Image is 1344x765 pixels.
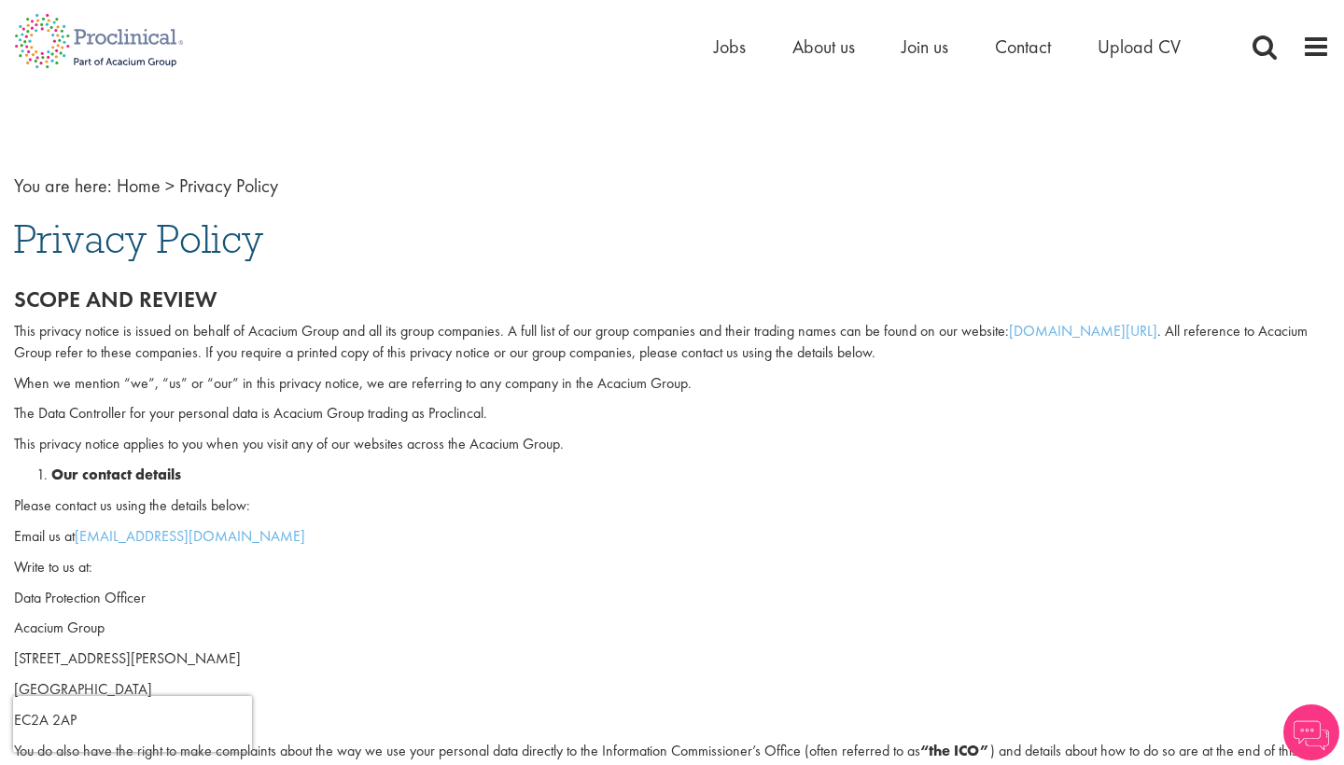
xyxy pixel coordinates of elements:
strong: Our contact details [51,465,181,484]
p: [STREET_ADDRESS][PERSON_NAME] [14,648,1330,670]
span: You are here: [14,174,112,198]
p: This privacy notice is issued on behalf of Acacium Group and all its group companies. A full list... [14,321,1330,364]
span: > [165,174,175,198]
p: Email us at [14,526,1330,548]
a: breadcrumb link [117,174,161,198]
p: Acacium Group [14,618,1330,639]
iframe: reCAPTCHA [13,696,252,752]
a: [DOMAIN_NAME][URL] [1009,321,1157,341]
h2: Scope and review [14,287,1330,312]
img: Chatbot [1283,704,1339,760]
p: This privacy notice applies to you when you visit any of our websites across the Acacium Group. [14,434,1330,455]
span: Privacy Policy [179,174,278,198]
a: Jobs [714,35,746,59]
p: The Data Controller for your personal data is Acacium Group trading as Proclincal. [14,403,1330,424]
p: EC2A 2AP [14,710,1330,731]
p: Data Protection Officer [14,588,1330,609]
a: Contact [995,35,1051,59]
p: Write to us at: [14,557,1330,578]
a: Join us [902,35,948,59]
span: Privacy Policy [14,214,263,264]
a: About us [792,35,855,59]
p: When we mention “we”, “us” or “our” in this privacy notice, we are referring to any company in th... [14,373,1330,395]
strong: “the ICO” [920,741,990,760]
p: [GEOGRAPHIC_DATA] [14,679,1330,701]
p: Please contact us using the details below: [14,495,1330,517]
a: [EMAIL_ADDRESS][DOMAIN_NAME] [75,526,305,546]
a: Upload CV [1098,35,1181,59]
